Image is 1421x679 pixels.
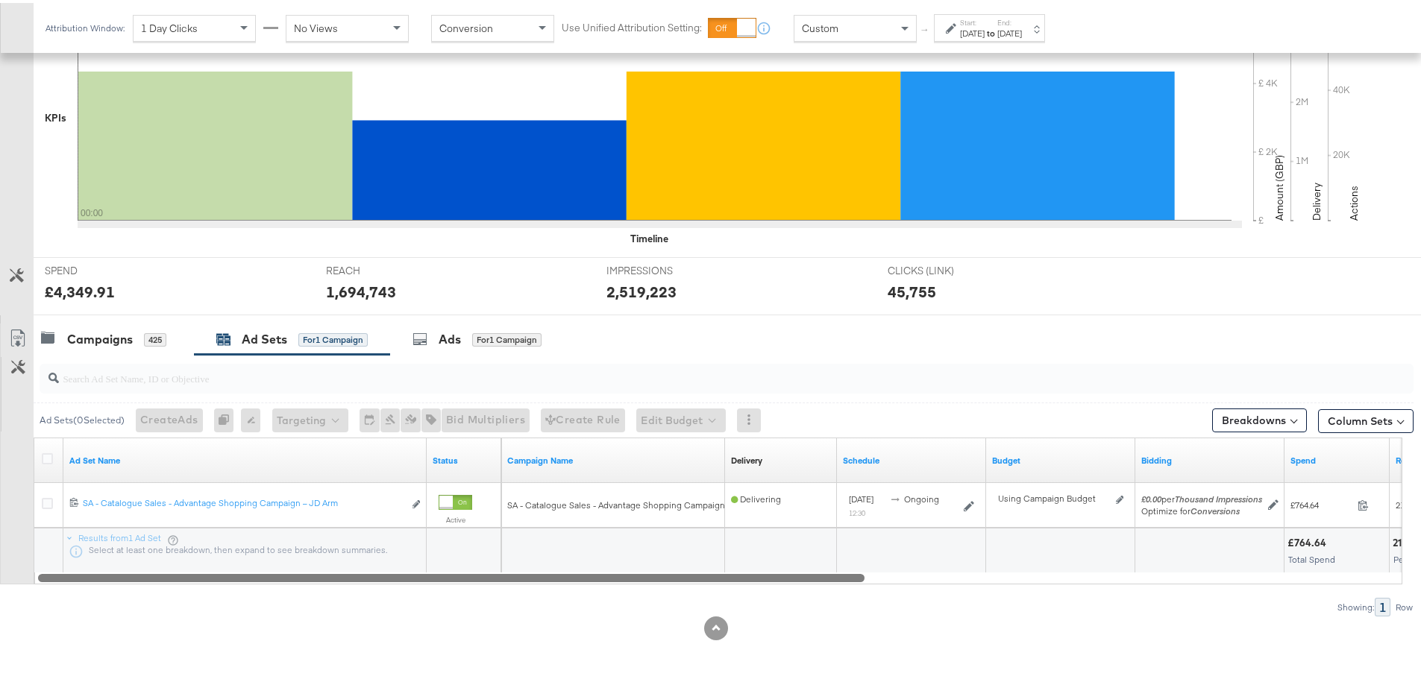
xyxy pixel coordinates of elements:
label: Active [439,512,472,522]
div: Ad Sets ( 0 Selected) [40,411,125,424]
span: ↑ [918,25,932,31]
em: Conversions [1191,502,1240,514]
a: Your campaign name. [507,452,719,464]
a: Shows your bid and optimisation settings for this Ad Set. [1141,452,1279,464]
div: SA - Catalogue Sales - Advantage Shopping Campaign – JD Arm [83,494,404,506]
div: [DATE] [960,25,985,37]
span: REACH [326,261,438,275]
div: 1,694,743 [326,278,396,300]
span: IMPRESSIONS [606,261,718,275]
div: KPIs [45,108,66,122]
div: 1 [1375,595,1390,613]
button: Breakdowns [1212,405,1307,429]
div: £764.64 [1287,533,1331,547]
a: Reflects the ability of your Ad Set to achieve delivery based on ad states, schedule and budget. [731,452,762,464]
div: Using Campaign Budget [998,490,1112,502]
div: Attribution Window: [45,20,125,31]
div: Optimize for [1141,502,1262,514]
span: SPEND [45,261,157,275]
a: Shows the current budget of Ad Set. [992,452,1129,464]
span: per [1141,490,1262,502]
div: 2,519,223 [606,278,677,300]
span: CLICKS (LINK) [888,261,1000,275]
div: for 1 Campaign [472,330,542,344]
span: Custom [802,19,838,32]
label: Start: [960,15,985,25]
span: ongoing [904,490,939,502]
div: Ad Sets [242,328,287,345]
div: Timeline [630,229,668,243]
div: Campaigns [67,328,133,345]
span: 1 Day Clicks [141,19,198,32]
div: £4,349.91 [45,278,115,300]
label: End: [997,15,1022,25]
a: Your Ad Set name. [69,452,421,464]
div: 425 [144,330,166,344]
a: The total amount spent to date. [1290,452,1384,464]
a: Shows the current state of your Ad Set. [433,452,495,464]
sub: 12:30 [849,505,865,514]
div: for 1 Campaign [298,330,368,344]
div: [DATE] [997,25,1022,37]
div: 45,755 [888,278,936,300]
span: No Views [294,19,338,32]
div: Row [1395,599,1414,610]
span: Conversion [439,19,493,32]
div: Ads [439,328,461,345]
input: Search Ad Set Name, ID or Objective [59,355,1287,384]
span: Total Spend [1288,551,1335,562]
em: Thousand Impressions [1175,490,1262,502]
a: Shows when your Ad Set is scheduled to deliver. [843,452,980,464]
div: Delivery [731,452,762,464]
em: £0.00 [1141,490,1161,502]
span: Delivering [731,490,781,502]
button: Column Sets [1318,406,1414,430]
div: 0 [214,405,241,429]
text: Delivery [1310,180,1323,218]
span: £764.64 [1290,496,1352,508]
text: Amount (GBP) [1273,152,1286,218]
a: SA - Catalogue Sales - Advantage Shopping Campaign – JD Arm [83,494,404,510]
div: Showing: [1337,599,1375,610]
strong: to [985,25,997,36]
label: Use Unified Attribution Setting: [562,18,702,32]
span: SA - Catalogue Sales - Advantage Shopping Campaign – JD Arm [507,496,762,508]
span: [DATE] [849,490,873,502]
text: Actions [1347,183,1361,218]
